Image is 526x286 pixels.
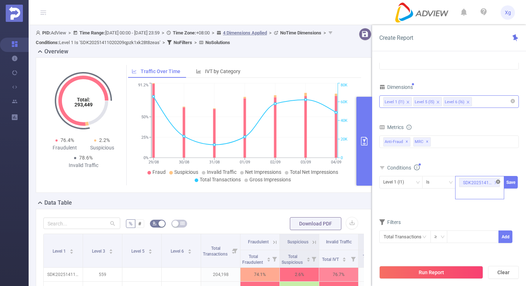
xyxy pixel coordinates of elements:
div: ≥ [434,231,442,243]
i: icon: caret-up [148,248,152,250]
tspan: 04/09 [331,160,341,165]
span: Tracked Ads [363,254,378,265]
i: Filter menu [309,250,319,267]
span: > [160,30,166,35]
i: icon: down [440,235,445,240]
div: SDK20251411020209qpzk1xk28t8zeas [463,178,492,187]
span: Total Transactions [200,177,241,182]
span: # [138,221,141,227]
div: Level 1 (l1) [383,176,409,188]
b: No Filters [174,40,192,45]
span: Invalid Traffic [326,239,352,244]
i: icon: caret-up [342,256,346,258]
i: icon: line-chart [132,69,137,74]
div: Level 1 (l1) [385,97,404,107]
i: icon: caret-down [342,259,346,261]
div: Sort [342,256,346,261]
span: > [210,30,216,35]
span: MRC [413,137,431,147]
tspan: 20K [341,137,347,142]
u: 4 Dimensions Applied [223,30,267,35]
span: Conditions [387,165,420,171]
i: icon: caret-down [69,251,73,253]
tspan: 50% [141,115,148,119]
div: Sort [69,248,74,252]
tspan: 0% [143,156,148,160]
span: Level 5 [131,249,146,254]
span: Level 1 Is 'SDK20251411020209qpzk1xk28t8zeas' [36,40,160,45]
tspan: 29/08 [148,160,159,165]
i: icon: info-circle [414,165,420,170]
i: icon: close [466,100,470,105]
i: icon: close [494,181,498,185]
li: SDK20251411020209qpzk1xk28t8zeas [459,178,500,187]
tspan: Total: [77,97,90,103]
i: Filter menu [230,234,240,267]
span: IVT by Category [205,68,240,74]
div: Invalid Traffic [65,162,102,169]
h2: Data Table [44,199,72,207]
span: Level 6 [171,249,185,254]
p: N/A [359,268,398,281]
i: icon: close [436,100,440,105]
tspan: 91.2% [138,83,148,88]
i: icon: table [180,221,185,225]
i: icon: caret-down [187,251,191,253]
button: Download PDF [290,217,341,230]
span: Fraudulent [248,239,269,244]
i: icon: caret-up [69,248,73,250]
span: Level 3 [92,249,106,254]
tspan: 02/09 [270,160,281,165]
i: icon: caret-down [109,251,113,253]
span: Xg [505,5,511,20]
span: 78.6% [79,155,93,161]
div: Sort [306,256,311,261]
tspan: 01/09 [240,160,250,165]
i: icon: bar-chart [196,69,201,74]
tspan: 0 [341,156,343,160]
i: icon: caret-down [306,259,310,261]
span: Traffic Over Time [141,68,180,74]
span: Fraud [152,169,166,175]
tspan: 30/08 [179,160,189,165]
i: icon: caret-up [187,248,191,250]
span: Gross Impressions [249,177,291,182]
p: 76.7% [319,268,358,281]
span: 76.4% [60,137,74,143]
span: Suspicious [287,239,308,244]
span: Anti-Fraud [383,137,410,147]
tspan: 60K [341,100,347,104]
span: Total Net Impressions [290,169,338,175]
tspan: 31/08 [209,160,220,165]
i: icon: caret-up [267,256,271,258]
div: Sort [267,256,271,261]
i: icon: close-circle [511,99,515,103]
i: icon: close [406,100,410,105]
i: Filter menu [269,250,279,267]
i: icon: caret-up [109,248,113,250]
i: icon: caret-up [306,256,310,258]
span: Total Fraudulent [242,254,264,265]
button: Clear [488,266,519,279]
span: Suspicious [174,169,198,175]
tspan: 40K [341,118,347,123]
i: icon: user [36,30,42,35]
i: icon: bg-colors [152,221,157,225]
span: ✕ [405,138,408,146]
div: Level 6 (l6) [445,97,464,107]
span: > [66,30,73,35]
button: Add [498,230,512,243]
span: 2.2% [99,137,110,143]
tspan: 25% [141,135,148,140]
span: Net Impressions [245,169,281,175]
b: No Solutions [205,40,230,45]
li: Level 5 (l5) [413,97,442,106]
img: Protected Media [6,5,23,22]
span: Metrics [379,124,404,130]
li: Level 6 (l6) [443,97,472,106]
p: SDK20251411020209qpzk1xk28t8zeas [44,268,83,281]
span: ✕ [426,138,429,146]
span: > [192,40,199,45]
i: icon: down [449,180,453,185]
span: Level 1 [53,249,67,254]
